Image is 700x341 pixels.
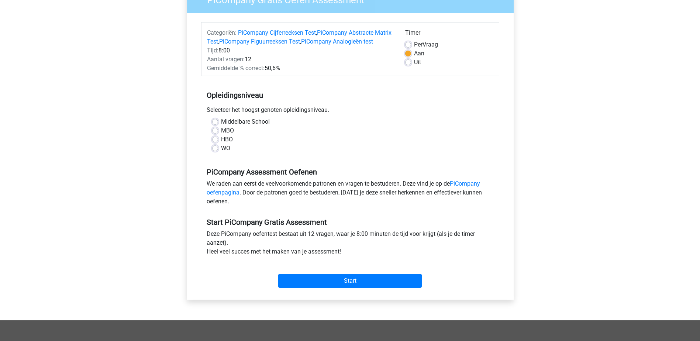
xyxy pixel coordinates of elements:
[207,168,494,176] h5: PiCompany Assessment Oefenen
[201,179,499,209] div: We raden aan eerst de veelvoorkomende patronen en vragen te bestuderen. Deze vind je op de . Door...
[207,56,245,63] span: Aantal vragen:
[414,41,423,48] span: Per
[201,230,499,259] div: Deze PiCompany oefentest bestaat uit 12 vragen, waar je 8:00 minuten de tijd voor krijgt (als je ...
[207,218,494,227] h5: Start PiCompany Gratis Assessment
[238,29,316,36] a: PiCompany Cijferreeksen Test
[201,64,400,73] div: 50,6%
[207,47,218,54] span: Tijd:
[201,55,400,64] div: 12
[221,135,233,144] label: HBO
[414,49,424,58] label: Aan
[201,28,400,46] div: , , ,
[207,29,237,36] span: Categoriën:
[201,106,499,117] div: Selecteer het hoogst genoten opleidingsniveau.
[221,126,234,135] label: MBO
[207,88,494,103] h5: Opleidingsniveau
[278,274,422,288] input: Start
[414,58,421,67] label: Uit
[221,144,230,153] label: WO
[219,38,300,45] a: PiCompany Figuurreeksen Test
[221,117,270,126] label: Middelbare School
[301,38,373,45] a: PiCompany Analogieën test
[201,46,400,55] div: 8:00
[414,40,438,49] label: Vraag
[207,65,265,72] span: Gemiddelde % correct:
[405,28,493,40] div: Timer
